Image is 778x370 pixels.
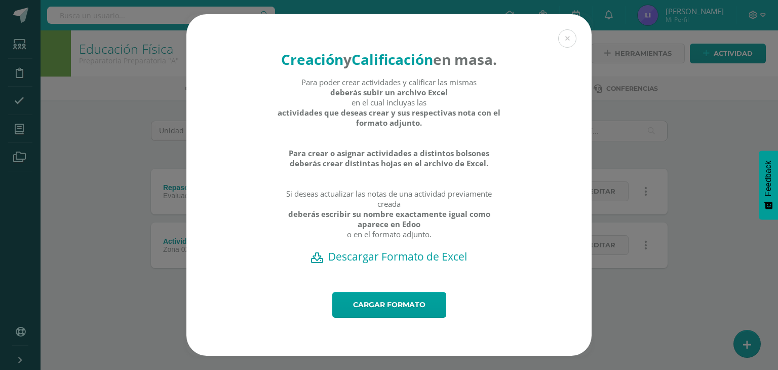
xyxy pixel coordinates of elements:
strong: Para crear o asignar actividades a distintos bolsones deberás crear distintas hojas en el archivo... [277,148,501,168]
h4: en masa. [277,50,501,69]
span: Feedback [764,161,773,196]
a: Descargar Formato de Excel [204,249,574,264]
button: Feedback - Mostrar encuesta [759,151,778,219]
strong: actividades que deseas crear y sus respectivas nota con el formato adjunto. [277,107,501,128]
button: Close (Esc) [558,29,576,48]
strong: deberás escribir su nombre exactamente igual como aparece en Edoo [277,209,501,229]
strong: y [343,50,352,69]
strong: Calificación [352,50,433,69]
strong: Creación [281,50,343,69]
div: Para poder crear actividades y calificar las mismas en el cual incluyas las Si deseas actualizar ... [277,77,501,249]
a: Cargar formato [332,292,446,318]
strong: deberás subir un archivo Excel [330,87,448,97]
